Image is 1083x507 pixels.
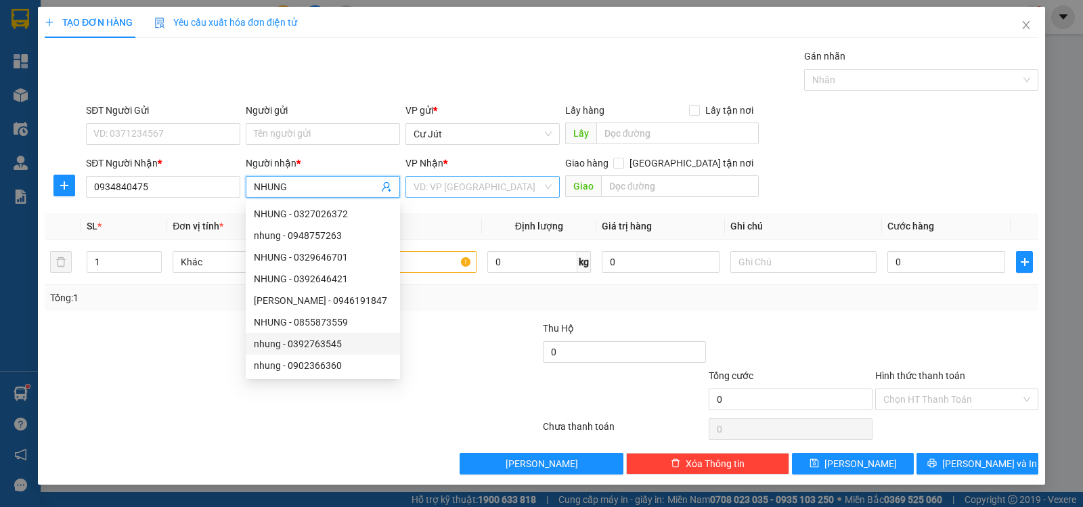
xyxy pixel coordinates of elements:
div: SĐT Người Gửi [86,103,240,118]
div: [PERSON_NAME] - 0946191847 [254,293,392,308]
div: NHUNG - 0329646701 [246,246,400,268]
span: HÒA LÂN [108,79,193,103]
span: plus [1017,257,1032,267]
span: Nhận: [88,13,120,27]
div: NHUNG - 0327026372 [246,203,400,225]
button: deleteXóa Thông tin [626,453,789,475]
span: user-add [381,181,392,192]
input: VD: Bàn, Ghế [330,251,477,273]
div: NHUNG - 0855873559 [254,315,392,330]
span: TẠO ĐƠN HÀNG [45,17,133,28]
span: DĐ: [88,87,108,101]
div: nhung - 0948757263 [254,228,392,243]
div: NHUNG - 0855873559 [246,311,400,333]
span: [PERSON_NAME] [824,456,897,471]
span: Yêu cầu xuất hóa đơn điện tử [154,17,297,28]
span: Cước hàng [887,221,934,232]
div: nhung - 0392763545 [246,333,400,355]
div: nhung - 0392763545 [254,336,392,351]
div: nhung - 0948757263 [246,225,400,246]
span: close [1021,20,1032,30]
span: Lấy tận nơi [700,103,759,118]
div: hùng [88,44,225,60]
div: SĐT Người Nhận [86,156,240,171]
img: icon [154,18,165,28]
div: NHUNG - 0392646421 [246,268,400,290]
span: Giao [565,175,601,197]
div: nhung - 0902366360 [246,355,400,376]
span: Định lượng [515,221,563,232]
div: Người gửi [246,103,400,118]
span: Xóa Thông tin [686,456,745,471]
button: printer[PERSON_NAME] và In [916,453,1038,475]
span: Lấy hàng [565,105,604,116]
span: delete [671,458,680,469]
span: Lấy [565,123,596,144]
button: plus [1016,251,1033,273]
div: Tổng: 1 [50,290,419,305]
span: plus [54,180,74,191]
span: SL [87,221,97,232]
div: HỒNG NHUNG - 0946191847 [246,290,400,311]
span: Giá trị hàng [602,221,652,232]
div: Chưa thanh toán [541,419,707,443]
span: Tổng cước [709,370,753,381]
button: Close [1007,7,1045,45]
span: save [810,458,819,469]
th: Ghi chú [725,213,882,240]
div: Hàng đường [GEOGRAPHIC_DATA] [88,12,225,44]
div: Người nhận [246,156,400,171]
span: printer [927,458,937,469]
span: Đơn vị tính [173,221,223,232]
span: [PERSON_NAME] và In [942,456,1037,471]
span: Gửi: [12,13,32,27]
label: Hình thức thanh toán [875,370,965,381]
div: NHUNG - 0392646421 [254,271,392,286]
input: Dọc đường [601,175,759,197]
span: Cư Jút [414,124,552,144]
div: NHUNG - 0329646701 [254,250,392,265]
span: Giao hàng [565,158,609,169]
span: Thu Hộ [543,323,574,334]
label: Gán nhãn [804,51,845,62]
button: [PERSON_NAME] [460,453,623,475]
div: Cư Jút [12,12,79,28]
div: NHUNG - 0327026372 [254,206,392,221]
div: 0373407979 [88,60,225,79]
div: nhung - 0902366360 [254,358,392,373]
button: plus [53,175,75,196]
div: VP gửi [405,103,560,118]
input: Ghi Chú [730,251,877,273]
span: [GEOGRAPHIC_DATA] tận nơi [624,156,759,171]
span: plus [45,18,54,27]
button: delete [50,251,72,273]
span: VP Nhận [405,158,443,169]
button: save[PERSON_NAME] [792,453,914,475]
span: Khác [181,252,311,272]
span: kg [577,251,591,273]
span: [PERSON_NAME] [506,456,578,471]
input: Dọc đường [596,123,759,144]
input: 0 [602,251,720,273]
